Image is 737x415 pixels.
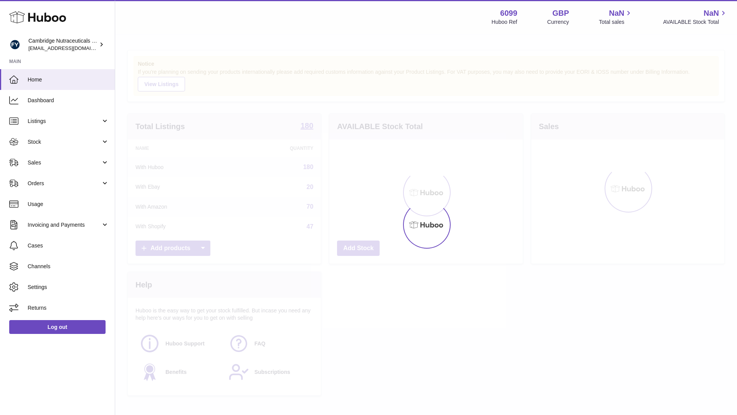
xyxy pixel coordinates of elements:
[599,8,633,26] a: NaN Total sales
[28,180,101,187] span: Orders
[28,138,101,146] span: Stock
[552,8,569,18] strong: GBP
[9,39,21,50] img: huboo@camnutra.com
[28,242,109,249] span: Cases
[28,76,109,83] span: Home
[28,118,101,125] span: Listings
[28,201,109,208] span: Usage
[28,284,109,291] span: Settings
[28,263,109,270] span: Channels
[609,8,624,18] span: NaN
[9,320,106,334] a: Log out
[663,18,728,26] span: AVAILABLE Stock Total
[599,18,633,26] span: Total sales
[28,97,109,104] span: Dashboard
[492,18,517,26] div: Huboo Ref
[28,159,101,166] span: Sales
[704,8,719,18] span: NaN
[28,221,101,229] span: Invoicing and Payments
[28,45,113,51] span: [EMAIL_ADDRESS][DOMAIN_NAME]
[547,18,569,26] div: Currency
[663,8,728,26] a: NaN AVAILABLE Stock Total
[28,37,97,52] div: Cambridge Nutraceuticals Ltd
[28,304,109,312] span: Returns
[500,8,517,18] strong: 6099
